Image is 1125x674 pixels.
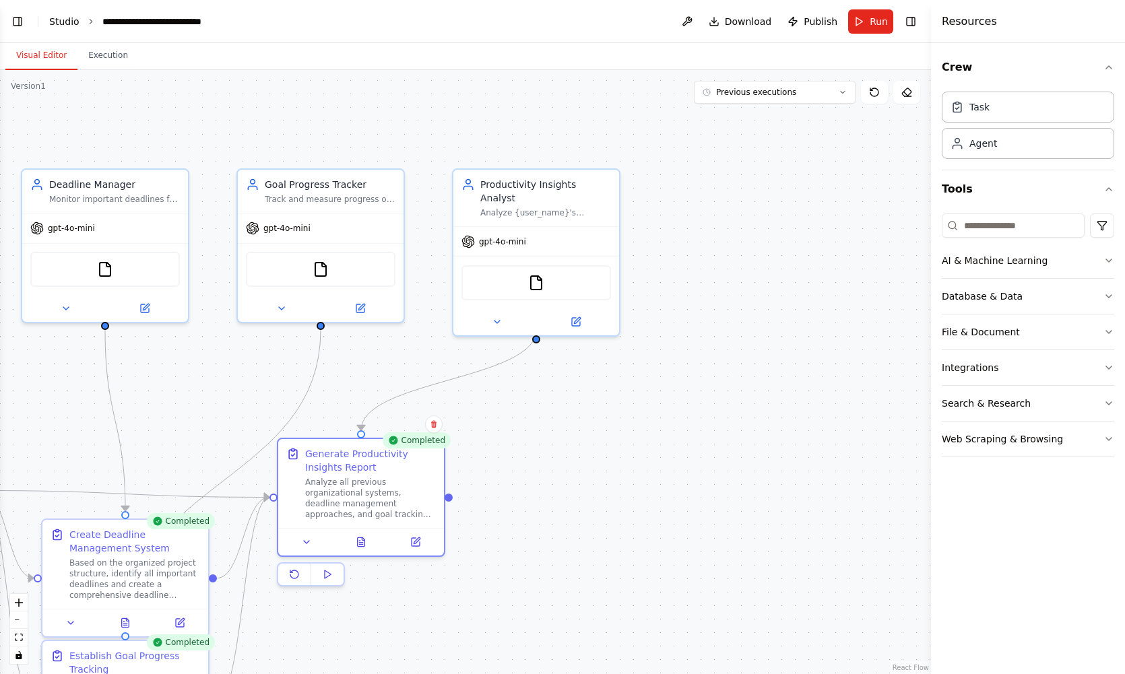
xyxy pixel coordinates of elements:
[942,254,1048,267] div: AI & Machine Learning
[479,236,526,247] span: gpt-4o-mini
[782,9,843,34] button: Publish
[942,432,1063,446] div: Web Scraping & Browsing
[804,15,837,28] span: Publish
[942,422,1114,457] button: Web Scraping & Browsing
[49,15,238,28] nav: breadcrumb
[452,168,620,337] div: Productivity Insights AnalystAnalyze {user_name}'s productivity patterns, identify trends in work...
[528,275,544,291] img: FileReadTool
[69,558,200,601] div: Based on the organized project structure, identify all important deadlines and create a comprehen...
[716,87,796,98] span: Previous executions
[98,330,132,511] g: Edge from 7037582c-bcb1-4f12-b340-21a088b98622 to 5241e618-717d-49a1-90bb-d18bc5cf9b3c
[217,491,269,585] g: Edge from 5241e618-717d-49a1-90bb-d18bc5cf9b3c to d7521af4-a89b-4dc5-a53d-dc4bacdebac5
[354,330,543,430] g: Edge from e19a8147-fb80-4a14-ae2c-a10b7a83bd86 to d7521af4-a89b-4dc5-a53d-dc4bacdebac5
[870,15,888,28] span: Run
[10,594,28,611] button: zoom in
[942,170,1114,208] button: Tools
[425,415,443,433] button: Delete node
[41,518,210,673] div: CompletedCreate Deadline Management SystemBased on the organized project structure, identify all ...
[106,300,183,316] button: Open in side panel
[313,261,329,277] img: FileReadTool
[969,100,990,114] div: Task
[119,330,327,632] g: Edge from bc4d3e9e-ebfc-4a34-85e0-b24b6f31922d to 0a9a4145-4309-4022-9340-dd3de73c84aa
[265,194,395,205] div: Track and measure progress on {user_name}'s goals by maintaining detailed records of achievements...
[69,528,200,555] div: Create Deadline Management System
[305,477,436,520] div: Analyze all previous organizational systems, deadline management approaches, and goal tracking me...
[265,178,395,191] div: Goal Progress Tracker
[97,261,113,277] img: FileReadTool
[942,397,1031,410] div: Search & Research
[942,279,1114,314] button: Database & Data
[77,42,139,70] button: Execution
[49,178,180,191] div: Deadline Manager
[538,314,614,330] button: Open in side panel
[942,350,1114,385] button: Integrations
[10,594,28,664] div: React Flow controls
[156,615,203,631] button: Open in side panel
[942,243,1114,278] button: AI & Machine Learning
[942,361,998,374] div: Integrations
[942,48,1114,86] button: Crew
[942,86,1114,170] div: Crew
[383,432,451,448] div: Completed
[49,16,79,27] a: Studio
[942,290,1023,303] div: Database & Data
[10,611,28,629] button: zoom out
[480,207,611,218] div: Analyze {user_name}'s productivity patterns, identify trends in work habits, and provide actionab...
[8,12,27,31] button: Show left sidebar
[263,223,311,234] span: gpt-4o-mini
[942,314,1114,349] button: File & Document
[893,664,929,671] a: React Flow attribution
[322,300,398,316] button: Open in side panel
[10,629,28,646] button: fit view
[694,81,856,104] button: Previous executions
[901,12,920,31] button: Hide right sidebar
[942,325,1020,339] div: File & Document
[147,513,215,529] div: Completed
[969,137,997,150] div: Agent
[277,438,445,592] div: CompletedGenerate Productivity Insights ReportAnalyze all previous organizational systems, deadli...
[725,15,772,28] span: Download
[49,194,180,205] div: Monitor important deadlines for {user_name}'s projects and create structured reminder schedules w...
[21,168,189,323] div: Deadline ManagerMonitor important deadlines for {user_name}'s projects and create structured remi...
[848,9,893,34] button: Run
[703,9,777,34] button: Download
[5,42,77,70] button: Visual Editor
[97,615,154,631] button: View output
[147,634,215,650] div: Completed
[942,208,1114,468] div: Tools
[48,223,95,234] span: gpt-4o-mini
[305,447,436,474] div: Generate Productivity Insights Report
[236,168,405,323] div: Goal Progress TrackerTrack and measure progress on {user_name}'s goals by maintaining detailed re...
[11,81,46,92] div: Version 1
[392,534,439,550] button: Open in side panel
[333,534,390,550] button: View output
[10,646,28,664] button: toggle interactivity
[942,13,997,30] h4: Resources
[480,178,611,205] div: Productivity Insights Analyst
[942,386,1114,421] button: Search & Research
